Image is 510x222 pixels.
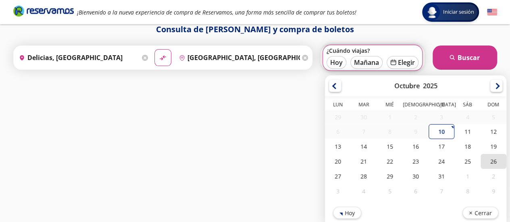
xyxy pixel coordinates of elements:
[454,110,480,124] div: 04-Oct-25
[351,101,377,110] th: Martes
[327,47,418,54] label: ¿Cuándo viajas?
[454,101,480,110] th: Sábado
[377,169,402,184] div: 29-Oct-25
[480,169,506,184] div: 02-Nov-25
[429,124,454,139] div: 10-Oct-25
[429,110,454,124] div: 03-Oct-25
[480,101,506,110] th: Domingo
[325,101,351,110] th: Lunes
[454,139,480,154] div: 18-Oct-25
[454,184,480,199] div: 08-Nov-25
[325,139,351,154] div: 13-Oct-25
[351,184,377,199] div: 04-Nov-25
[480,124,506,139] div: 12-Oct-25
[402,101,428,110] th: Jueves
[480,110,506,124] div: 05-Oct-25
[377,184,402,199] div: 05-Nov-25
[454,154,480,169] div: 25-Oct-25
[429,184,454,199] div: 07-Nov-25
[351,139,377,154] div: 14-Oct-25
[325,184,351,199] div: 03-Nov-25
[377,101,402,110] th: Miércoles
[480,184,506,199] div: 09-Nov-25
[377,154,402,169] div: 22-Oct-25
[325,154,351,169] div: 20-Oct-25
[377,110,402,124] div: 01-Oct-25
[333,207,361,219] button: Hoy
[429,169,454,184] div: 31-Oct-25
[377,139,402,154] div: 15-Oct-25
[325,124,351,139] div: 06-Oct-25
[440,8,477,16] span: Iniciar sesión
[351,124,377,139] div: 07-Oct-25
[402,110,428,124] div: 02-Oct-25
[387,56,418,69] button: Elegir
[423,81,437,90] div: 2025
[487,7,497,17] button: English
[16,48,140,68] input: Buscar Origen
[13,23,497,35] h1: Consulta de [PERSON_NAME] y compra de boletos
[429,154,454,169] div: 24-Oct-25
[327,56,346,69] button: Hoy
[351,154,377,169] div: 21-Oct-25
[454,169,480,184] div: 01-Nov-25
[377,124,402,139] div: 08-Oct-25
[429,139,454,154] div: 17-Oct-25
[351,110,377,124] div: 30-Sep-25
[480,154,506,169] div: 26-Oct-25
[350,56,383,69] button: Mañana
[433,46,497,70] button: Buscar
[77,8,356,16] em: ¡Bienvenido a la nueva experiencia de compra de Reservamos, una forma más sencilla de comprar tus...
[402,169,428,184] div: 30-Oct-25
[351,169,377,184] div: 28-Oct-25
[402,154,428,169] div: 23-Oct-25
[325,169,351,184] div: 27-Oct-25
[13,5,74,17] i: Brand Logo
[462,207,498,219] button: Cerrar
[429,101,454,110] th: Viernes
[325,110,351,124] div: 29-Sep-25
[176,48,300,68] input: Buscar Destino
[402,139,428,154] div: 16-Oct-25
[402,184,428,199] div: 06-Nov-25
[454,124,480,139] div: 11-Oct-25
[402,124,428,139] div: 09-Oct-25
[394,81,419,90] div: Octubre
[13,5,74,19] a: Brand Logo
[480,139,506,154] div: 19-Oct-25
